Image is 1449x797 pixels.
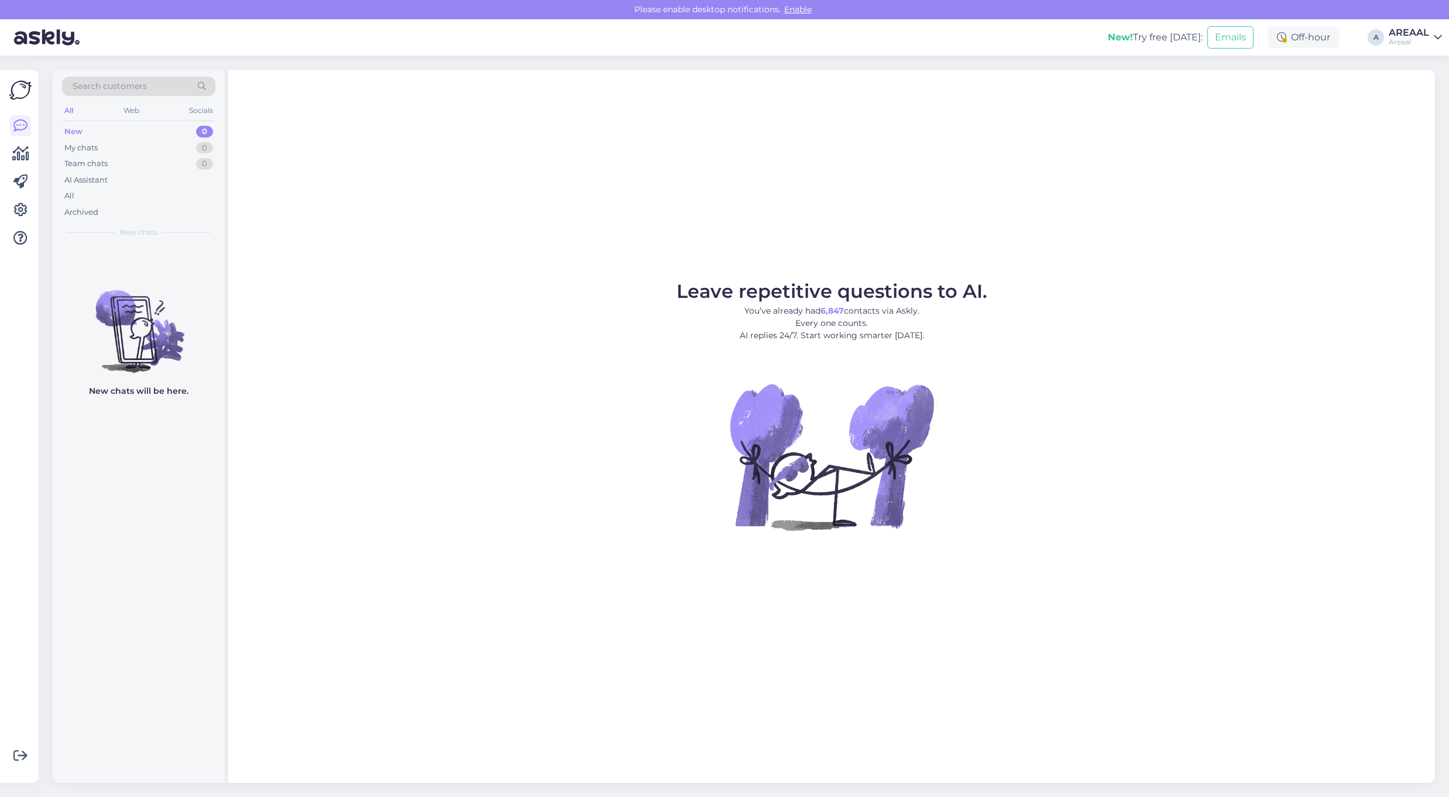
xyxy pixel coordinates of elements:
[196,158,213,170] div: 0
[677,280,987,303] span: Leave repetitive questions to AI.
[64,126,83,138] div: New
[73,80,147,92] span: Search customers
[187,103,215,118] div: Socials
[820,305,844,316] b: 6,847
[1389,37,1429,47] div: Areaal
[1368,29,1384,46] div: A
[64,190,74,202] div: All
[677,305,987,342] p: You’ve already had contacts via Askly. Every one counts. AI replies 24/7. Start working smarter [...
[89,385,188,397] p: New chats will be here.
[1108,32,1133,43] b: New!
[121,103,142,118] div: Web
[726,351,937,562] img: No Chat active
[1207,26,1254,49] button: Emails
[64,207,98,218] div: Archived
[1268,27,1340,48] div: Off-hour
[1389,28,1442,47] a: AREAALAreaal
[781,4,815,15] span: Enable
[64,142,98,154] div: My chats
[196,126,213,138] div: 0
[53,269,225,375] img: No chats
[196,142,213,154] div: 0
[62,103,75,118] div: All
[1389,28,1429,37] div: AREAAL
[64,174,108,186] div: AI Assistant
[1108,30,1203,44] div: Try free [DATE]:
[64,158,108,170] div: Team chats
[120,227,157,238] span: New chats
[9,79,32,101] img: Askly Logo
